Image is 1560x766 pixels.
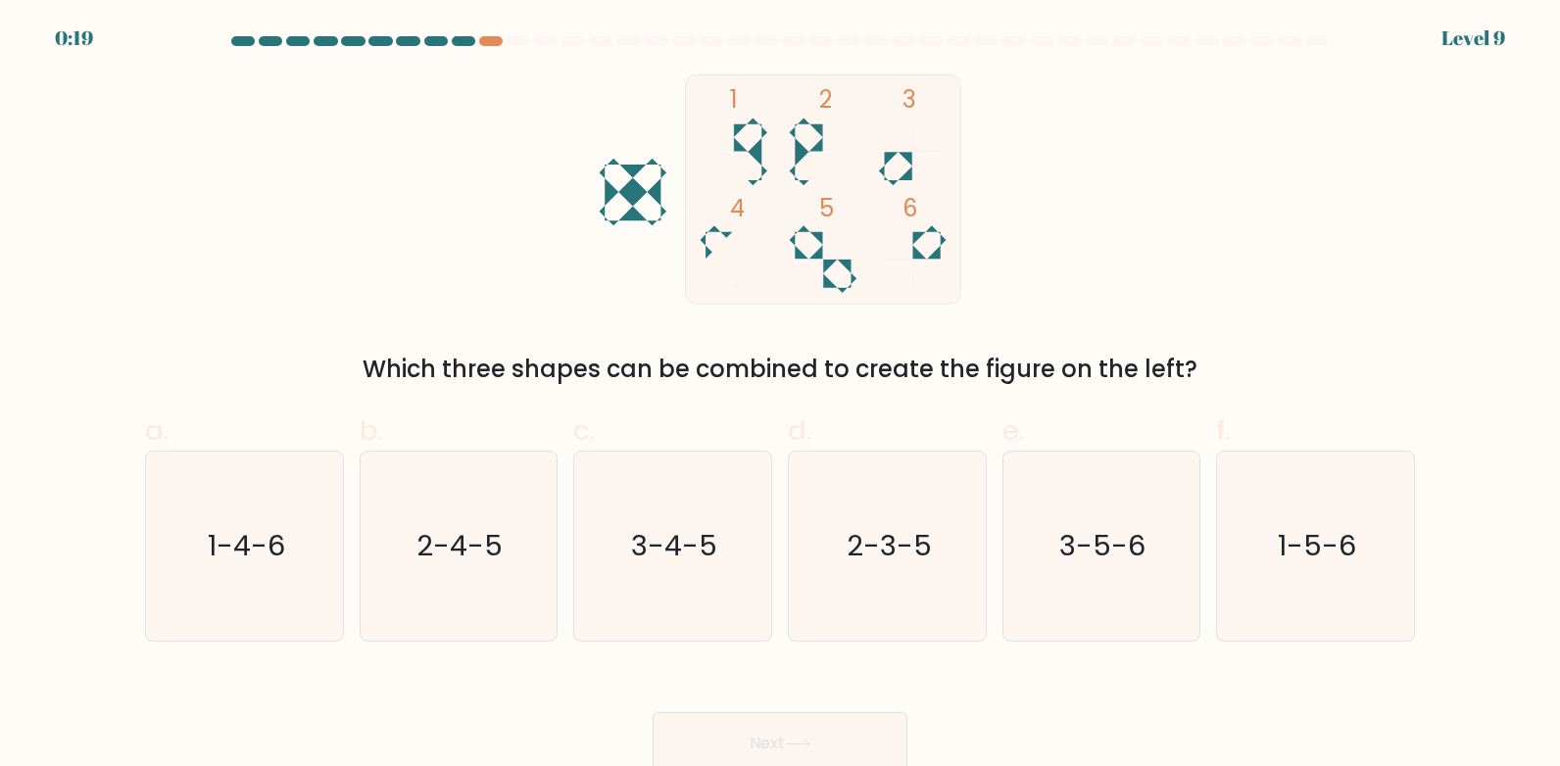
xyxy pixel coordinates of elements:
[1216,411,1230,450] span: f.
[157,352,1403,387] div: Which three shapes can be combined to create the figure on the left?
[730,192,745,224] tspan: 4
[847,526,932,565] text: 2-3-5
[819,192,834,224] tspan: 5
[145,411,169,450] span: a.
[208,526,285,565] text: 1-4-6
[902,192,917,224] tspan: 6
[730,83,738,116] tspan: 1
[417,526,504,565] text: 2-4-5
[1060,526,1146,565] text: 3-5-6
[632,526,718,565] text: 3-4-5
[902,83,916,116] tspan: 3
[360,411,383,450] span: b.
[55,24,93,53] div: 0:19
[1279,526,1357,565] text: 1-5-6
[573,411,595,450] span: c.
[788,411,811,450] span: d.
[1002,411,1024,450] span: e.
[1441,24,1505,53] div: Level 9
[819,83,832,116] tspan: 2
